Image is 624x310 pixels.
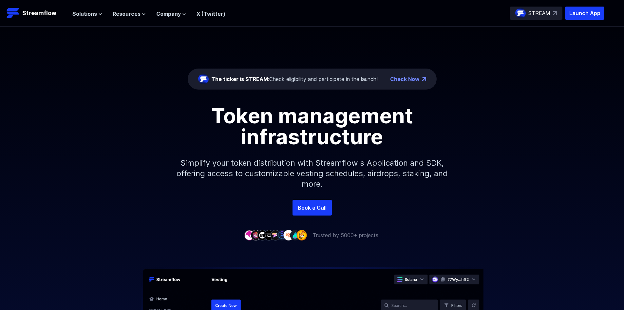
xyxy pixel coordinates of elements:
img: streamflow-logo-circle.png [515,8,526,18]
button: Company [156,10,186,18]
button: Solutions [72,10,102,18]
img: top-right-arrow.png [422,77,426,81]
img: company-7 [283,230,294,240]
button: Resources [113,10,146,18]
img: company-9 [296,230,307,240]
img: company-6 [277,230,287,240]
p: Streamflow [22,9,56,18]
a: Streamflow [7,7,66,20]
h1: Token management infrastructure [165,105,460,147]
a: STREAM [510,7,562,20]
p: Simplify your token distribution with Streamflow's Application and SDK, offering access to custom... [171,147,453,200]
p: STREAM [528,9,550,17]
img: company-8 [290,230,300,240]
span: Resources [113,10,141,18]
img: Streamflow Logo [7,7,20,20]
img: company-5 [270,230,281,240]
p: Trusted by 5000+ projects [313,231,378,239]
img: company-4 [264,230,274,240]
button: Launch App [565,7,604,20]
img: streamflow-logo-circle.png [198,74,209,84]
span: The ticker is STREAM: [211,76,269,82]
a: Book a Call [293,200,332,216]
img: company-2 [251,230,261,240]
a: X (Twitter) [197,10,225,17]
img: top-right-arrow.svg [553,11,557,15]
span: Solutions [72,10,97,18]
div: Check eligibility and participate in the launch! [211,75,378,83]
img: company-1 [244,230,255,240]
span: Company [156,10,181,18]
a: Check Now [390,75,420,83]
img: company-3 [257,230,268,240]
